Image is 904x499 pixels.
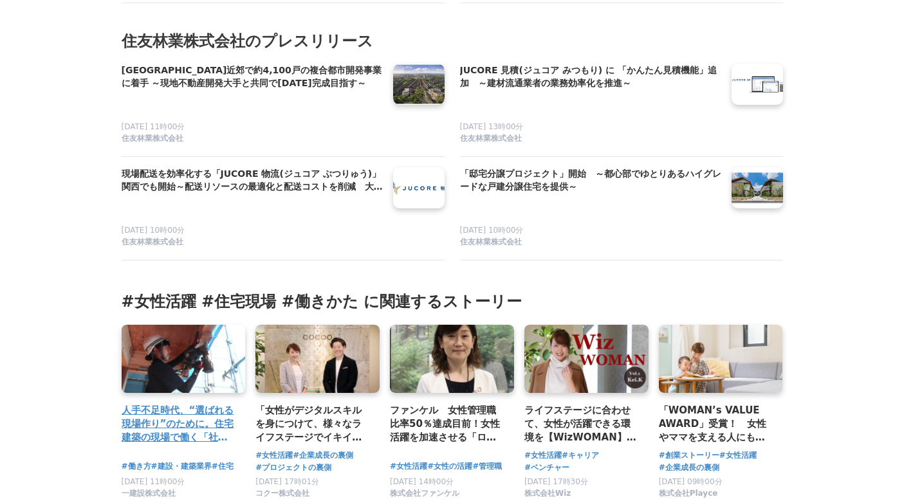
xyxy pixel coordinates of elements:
[390,403,504,445] a: ファンケル 女性管理職比率50％達成目前！女性活躍を加速させる「ロールモデル提示」と「偏見の排除」とは？
[659,462,719,474] a: #企業成長の裏側
[255,477,319,486] span: [DATE] 17時01分
[524,477,588,486] span: [DATE] 17時30分
[122,291,783,312] h3: #女性活躍 #住宅現場 #働きかた に関連するストーリー
[659,477,723,486] span: [DATE] 09時00分
[427,460,472,473] a: #女性の活躍
[460,64,721,90] h4: JUCORE 見積(ジュコア みつもり) に 「かんたん見積機能」追加 ～建材流通業者の業務効率化を推進～
[460,122,524,131] span: [DATE] 13時00分
[122,133,383,146] a: 住友林業株式会社
[122,64,383,91] a: [GEOGRAPHIC_DATA]近郊で約4,100戸の複合都市開発事業に着手 ～現地不動産開発大手と共同で[DATE]完成目指す～
[659,449,719,462] a: #創業ストーリー
[255,488,309,499] span: コクー株式会社
[122,122,185,131] span: [DATE] 11時00分
[390,460,427,473] a: #女性活躍
[460,64,721,91] a: JUCORE 見積(ジュコア みつもり) に 「かんたん見積機能」追加 ～建材流通業者の業務効率化を推進～
[122,403,235,445] a: 人手不足時代、“選ばれる現場作り”のために。住宅建築の現場で働く「社員大工」に聞く、建築・建設業界の変化と魅力
[460,237,721,250] a: 住友林業株式会社
[562,449,599,462] a: #キャリア
[524,462,569,474] a: #ベンチャー
[255,449,293,462] a: #女性活躍
[659,488,718,499] span: 株式会社Playce
[293,449,353,462] a: #企業成長の裏側
[122,167,383,194] a: 現場配送を効率化する「JUCORE 物流(ジュコア ぶつりゅう)」 関西でも開始～配送リソースの最適化と配送コストを削減 大都市圏で展開～
[255,462,331,474] a: #プロジェクトの裏側
[460,133,522,144] span: 住友林業株式会社
[122,29,783,53] h2: 住友林業株式会社のプレスリリース
[122,460,151,473] a: #働き方
[460,167,721,194] a: 「邸宅分譲プロジェクト」開始 ～都心部でゆとりあるハイグレードな戸建分譲住宅を提供～
[659,403,773,445] a: 「WOMAN’s VALUE AWARD」受賞！ 女性やママを支える人にも光を当てる、Playceの女性活躍推進の取り組み
[122,64,383,90] h4: [GEOGRAPHIC_DATA]近郊で約4,100戸の複合都市開発事業に着手 ～現地不動産開発大手と共同で[DATE]完成目指す～
[460,133,721,146] a: 住友林業株式会社
[460,237,522,248] span: 住友林業株式会社
[122,237,183,248] span: 住友林業株式会社
[212,460,234,473] a: #住宅
[460,226,524,235] span: [DATE] 10時00分
[122,477,185,486] span: [DATE] 11時00分
[390,488,459,499] span: 株式会社ファンケル
[151,460,212,473] a: #建設・建築業界
[122,226,185,235] span: [DATE] 10時00分
[719,449,757,462] a: #女性活躍
[524,488,571,499] span: 株式会社Wiz
[122,237,383,250] a: 住友林業株式会社
[255,403,369,445] a: 「女性がデジタルスキルを身につけて、様々なライフステージでイキイキ働く社会を創る」というビジョンを掲げるコクーの女性活躍推進企業No.1への挑戦
[524,449,562,462] a: #女性活躍
[390,477,454,486] span: [DATE] 14時00分
[122,133,183,144] span: 住友林業株式会社
[122,488,176,499] span: 一建設株式会社
[524,403,638,445] a: ライフステージに合わせて、女性が活躍できる環境を【WizWOMAN】Vol.1
[472,460,502,473] a: #管理職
